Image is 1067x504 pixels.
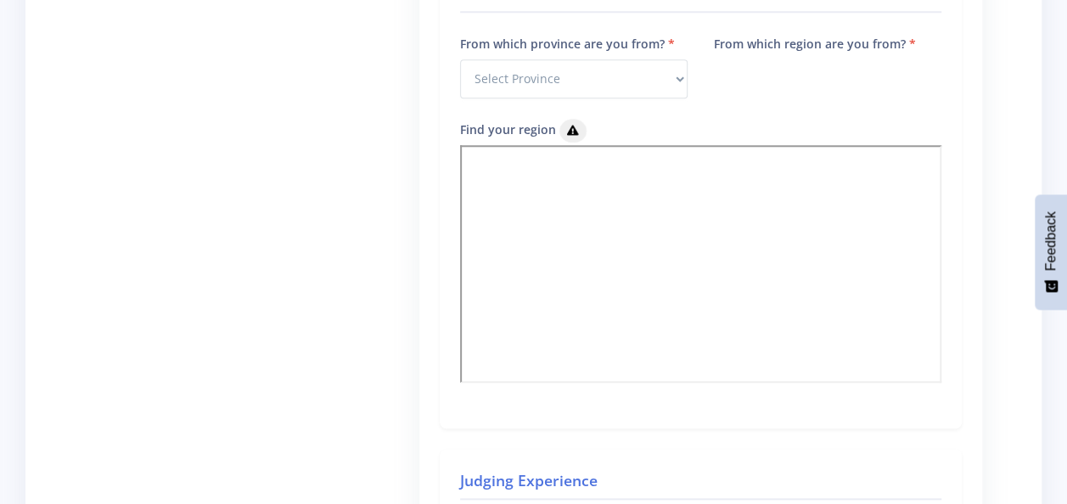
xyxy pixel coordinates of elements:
label: Find your region [460,120,556,138]
button: Feedback - Show survey [1035,194,1067,310]
h4: Judging Experience [460,469,941,500]
span: Feedback [1043,211,1059,271]
label: From which region are you from? [713,35,915,53]
label: From which province are you from? [460,35,675,53]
